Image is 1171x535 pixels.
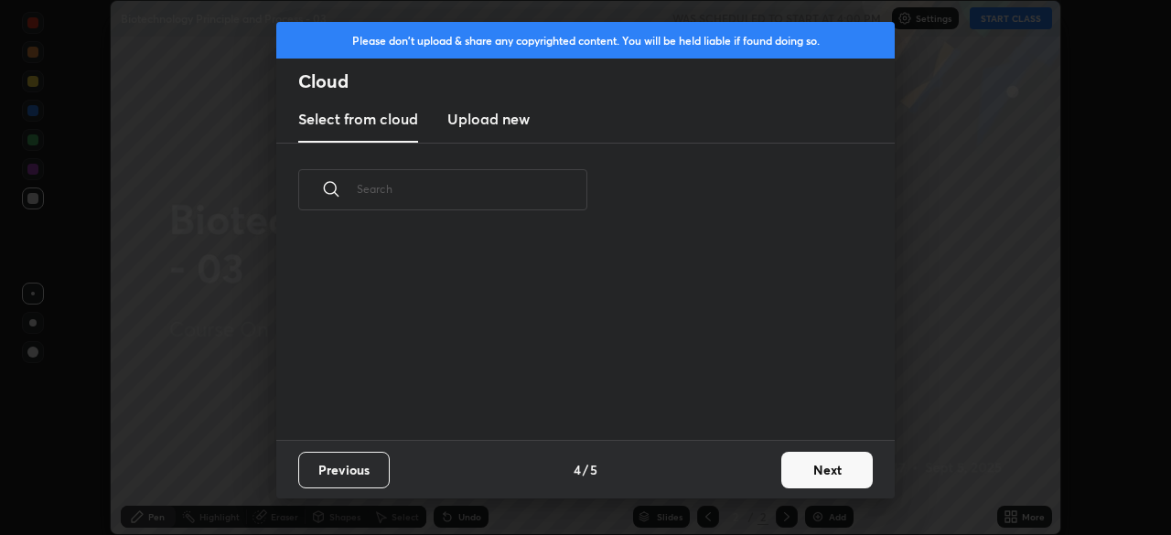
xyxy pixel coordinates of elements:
button: Previous [298,452,390,488]
h4: 4 [574,460,581,479]
div: Please don't upload & share any copyrighted content. You will be held liable if found doing so. [276,22,895,59]
h4: 5 [590,460,597,479]
h3: Upload new [447,108,530,130]
h4: / [583,460,588,479]
h2: Cloud [298,70,895,93]
h3: Select from cloud [298,108,418,130]
button: Next [781,452,873,488]
input: Search [357,150,587,228]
